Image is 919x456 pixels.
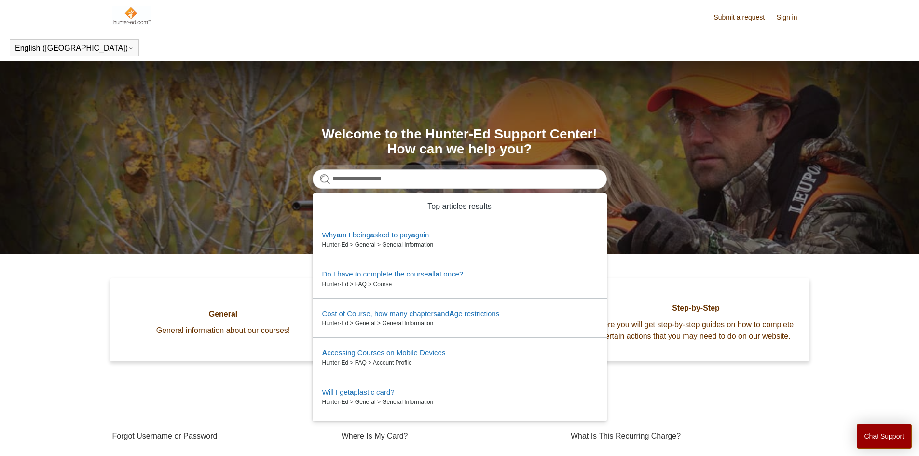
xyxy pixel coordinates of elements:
[322,231,429,241] zd-autocomplete-title-multibrand: Suggested result 1 Why am I being asked to pay again
[583,278,809,361] a: Step-by-Step Here you will get step-by-step guides on how to complete certain actions that you ma...
[322,398,597,406] zd-autocomplete-breadcrumbs-multibrand: Hunter-Ed > General > General Information
[322,309,500,319] zd-autocomplete-title-multibrand: Suggested result 3 Cost of Course, how many chapters and Age restrictions
[112,423,327,449] a: Forgot Username or Password
[713,13,774,23] a: Submit a request
[124,308,322,320] span: General
[322,319,597,328] zd-autocomplete-breadcrumbs-multibrand: Hunter-Ed > General > General Information
[322,388,395,398] zd-autocomplete-title-multibrand: Suggested result 5 Will I get a plastic card?
[322,348,446,359] zd-autocomplete-title-multibrand: Suggested result 4 Accessing Courses on Mobile Devices
[571,423,800,449] a: What Is This Recurring Charge?
[322,359,597,367] zd-autocomplete-breadcrumbs-multibrand: Hunter-Ed > FAQ > Account Profile
[449,309,454,318] em: A
[322,270,464,280] zd-autocomplete-title-multibrand: Suggested result 2 Do I have to complete the course all at once?
[322,240,597,249] zd-autocomplete-breadcrumbs-multibrand: Hunter-Ed > General > General Information
[436,270,439,278] em: a
[337,231,341,239] em: a
[411,231,415,239] em: a
[370,231,374,239] em: a
[350,388,354,396] em: a
[15,44,134,53] button: English ([GEOGRAPHIC_DATA])
[597,303,795,314] span: Step-by-Step
[313,127,607,157] h1: Welcome to the Hunter-Ed Support Center! How can we help you?
[597,319,795,342] span: Here you will get step-by-step guides on how to complete certain actions that you may need to do ...
[124,325,322,336] span: General information about our courses!
[313,193,607,220] zd-autocomplete-header: Top articles results
[112,6,151,25] img: Hunter-Ed Help Center home page
[322,280,597,289] zd-autocomplete-breadcrumbs-multibrand: Hunter-Ed > FAQ > Course
[437,309,441,318] em: a
[112,400,807,423] h1: Promoted articles
[857,424,912,449] button: Chat Support
[342,423,556,449] a: Where Is My Card?
[428,270,432,278] em: a
[777,13,807,23] a: Sign in
[322,348,328,357] em: A
[313,169,607,189] input: Search
[110,278,337,361] a: General General information about our courses!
